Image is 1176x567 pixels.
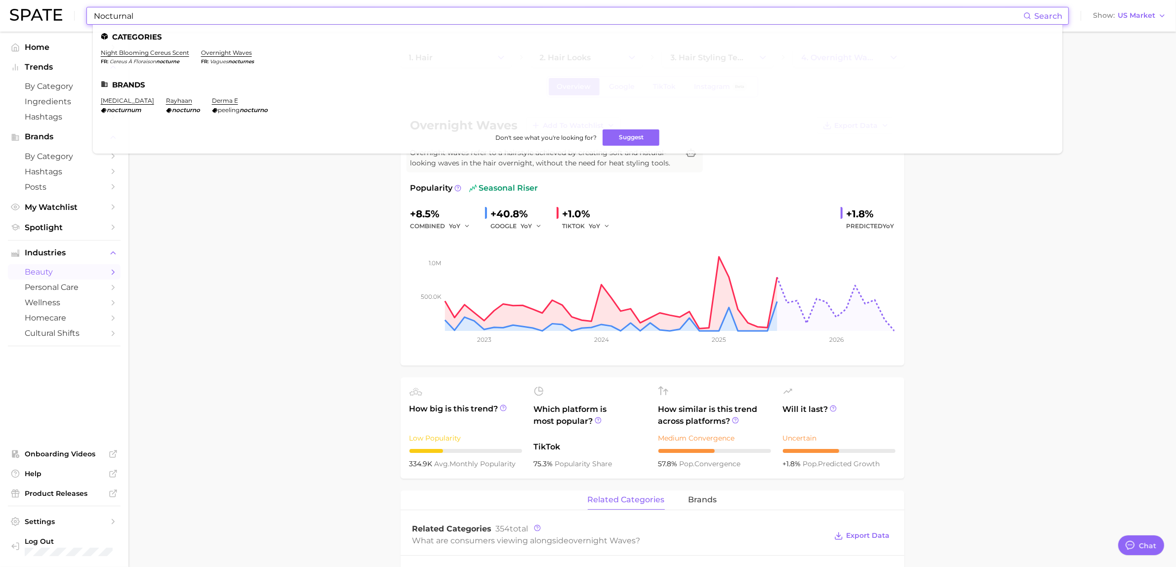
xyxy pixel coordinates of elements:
[8,109,121,124] a: Hashtags
[435,459,450,468] abbr: average
[847,220,894,232] span: Predicted
[847,531,890,540] span: Export Data
[8,486,121,501] a: Product Releases
[8,264,121,280] a: beauty
[412,524,492,533] span: Related Categories
[25,97,104,106] span: Ingredients
[172,106,200,114] em: nocturno
[410,182,453,194] span: Popularity
[832,529,892,543] button: Export Data
[435,459,516,468] span: monthly popularity
[469,182,538,194] span: seasonal riser
[1118,13,1155,18] span: US Market
[491,206,549,222] div: +40.8%
[8,245,121,260] button: Industries
[534,459,555,468] span: 75.3%
[8,164,121,179] a: Hashtags
[201,58,210,65] span: fr
[569,536,636,545] span: overnight waves
[8,514,121,529] a: Settings
[110,58,156,65] span: cereus à floraison
[101,81,1054,89] li: Brands
[783,449,895,453] div: 5 / 10
[589,220,610,232] button: YoY
[25,328,104,338] span: cultural shifts
[783,404,895,427] span: Will it last?
[25,167,104,176] span: Hashtags
[93,7,1023,24] input: Search here for a brand, industry, or ingredient
[166,97,192,104] a: rayhaan
[412,534,827,547] div: What are consumers viewing alongside ?
[469,184,477,192] img: seasonal riser
[658,449,771,453] div: 5 / 10
[240,106,268,114] em: nocturno
[10,9,62,21] img: SPATE
[8,129,121,144] button: Brands
[156,58,179,65] em: nocturne
[589,222,601,230] span: YoY
[689,495,717,504] span: brands
[25,81,104,91] span: by Category
[588,495,665,504] span: related categories
[1034,11,1062,21] span: Search
[449,220,471,232] button: YoY
[534,404,647,436] span: Which platform is most popular?
[712,336,726,343] tspan: 2025
[410,148,679,168] span: Overnight waves refer to a hairstyle achieved by creating soft and natural-looking waves in the h...
[521,220,542,232] button: YoY
[803,459,818,468] abbr: popularity index
[409,432,522,444] div: Low Popularity
[25,517,104,526] span: Settings
[25,223,104,232] span: Spotlight
[829,336,843,343] tspan: 2026
[491,220,549,232] div: GOOGLE
[8,79,121,94] a: by Category
[410,220,477,232] div: combined
[25,298,104,307] span: wellness
[495,134,597,141] span: Don't see what you're looking for?
[8,295,121,310] a: wellness
[101,97,154,104] a: [MEDICAL_DATA]
[8,220,121,235] a: Spotlight
[25,283,104,292] span: personal care
[1093,13,1115,18] span: Show
[883,222,894,230] span: YoY
[25,152,104,161] span: by Category
[218,106,240,114] span: peeling
[680,459,695,468] abbr: popularity index
[8,179,121,195] a: Posts
[101,33,1054,41] li: Categories
[603,129,659,146] button: Suggest
[8,149,121,164] a: by Category
[409,403,522,427] span: How big is this trend?
[25,202,104,212] span: My Watchlist
[25,112,104,121] span: Hashtags
[212,97,238,104] a: derma e
[534,441,647,453] span: TikTok
[783,432,895,444] div: Uncertain
[409,449,522,453] div: 3 / 10
[101,49,189,56] a: night blooming cereus scent
[409,459,435,468] span: 334.9k
[228,58,254,65] em: nocturnes
[8,534,121,560] a: Log out. Currently logged in with e-mail laura.epstein@givaudan.com.
[521,222,532,230] span: YoY
[8,200,121,215] a: My Watchlist
[8,280,121,295] a: personal care
[496,524,510,533] span: 354
[847,206,894,222] div: +1.8%
[8,446,121,461] a: Onboarding Videos
[563,206,617,222] div: +1.0%
[25,42,104,52] span: Home
[101,58,110,65] span: fr
[496,524,528,533] span: total
[25,449,104,458] span: Onboarding Videos
[25,267,104,277] span: beauty
[210,58,228,65] span: vagues
[8,60,121,75] button: Trends
[107,106,141,114] em: nocturnum
[8,40,121,55] a: Home
[8,325,121,341] a: cultural shifts
[680,459,741,468] span: convergence
[25,469,104,478] span: Help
